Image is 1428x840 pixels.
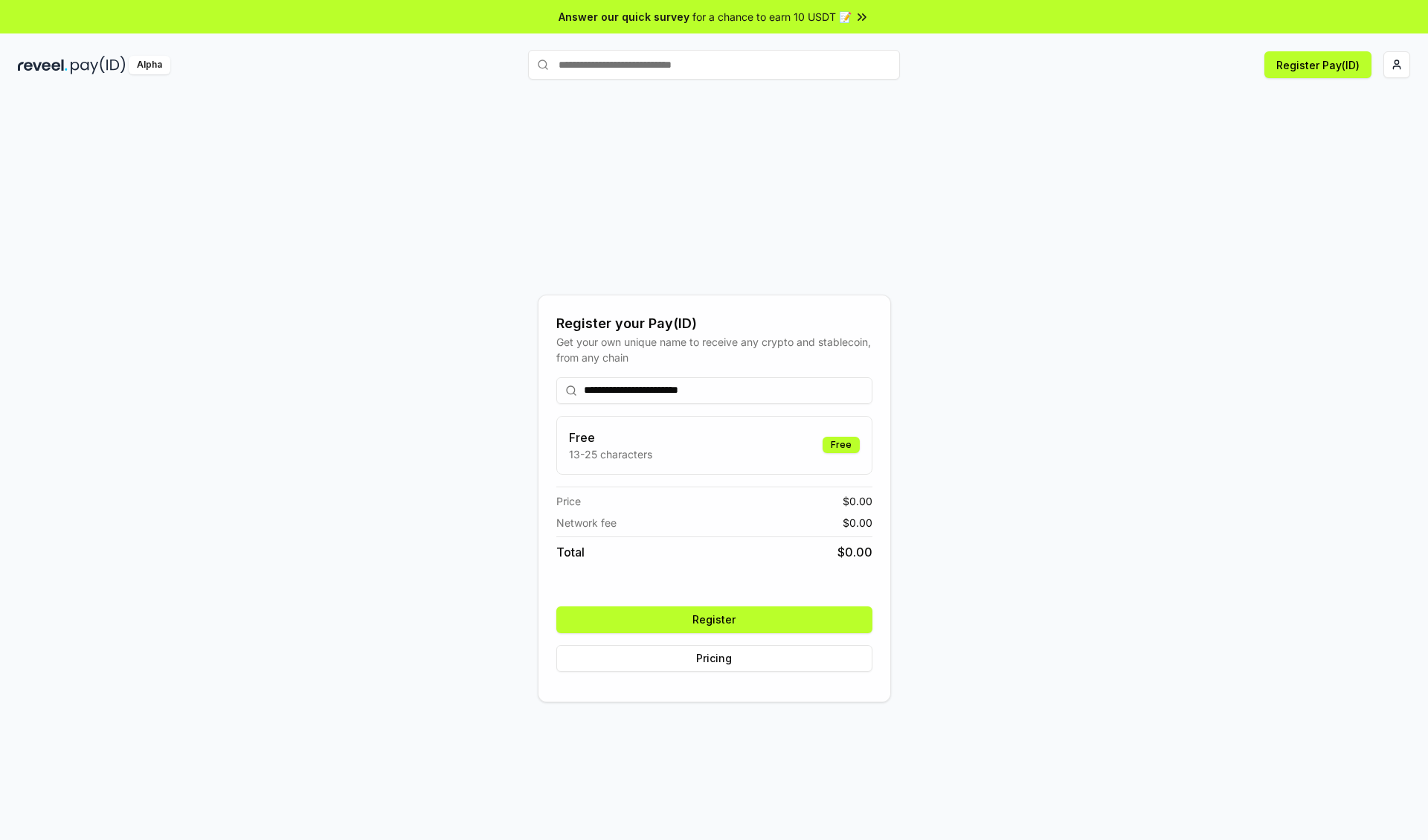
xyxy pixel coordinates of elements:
[837,543,872,561] span: $ 0.00
[556,645,872,672] button: Pricing
[1264,51,1371,78] button: Register Pay(ID)
[18,56,68,74] img: reveel_dark
[556,606,872,633] button: Register
[843,515,872,530] span: $ 0.00
[556,515,617,530] span: Network fee
[692,9,852,25] span: for a chance to earn 10 USDT 📝
[556,334,872,365] div: Get your own unique name to receive any crypto and stablecoin, from any chain
[823,437,860,453] div: Free
[569,446,652,462] p: 13-25 characters
[556,493,581,509] span: Price
[556,313,872,334] div: Register your Pay(ID)
[559,9,689,25] span: Answer our quick survey
[556,543,585,561] span: Total
[71,56,126,74] img: pay_id
[129,56,170,74] div: Alpha
[569,429,652,446] h3: Free
[843,493,872,509] span: $ 0.00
